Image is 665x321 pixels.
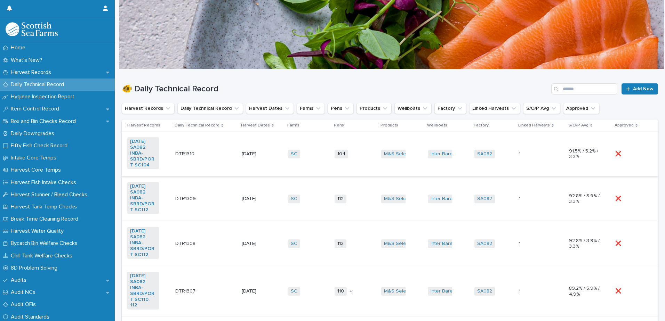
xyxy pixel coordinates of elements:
[175,195,197,202] p: DTR1309
[384,288,410,294] a: M&S Select
[175,150,196,157] p: DTR1310
[175,122,219,129] p: Daily Technical Record
[477,151,492,157] a: SA082
[8,81,70,88] p: Daily Technical Record
[568,122,588,129] p: S/O/P Avg
[122,84,548,94] h1: 🐠 Daily Technical Record
[569,286,601,297] p: 89.2% / 5.9% / 4.9%
[291,196,297,202] a: SC
[551,83,617,94] input: Search
[242,241,273,247] p: [DATE]
[297,103,325,114] button: Farms
[615,122,634,129] p: Approved
[8,228,69,234] p: Harvest Water Quality
[8,289,41,296] p: Audit NCs
[8,191,93,198] p: Harvest Stunner / Bleed Checks
[335,239,346,248] span: 112
[291,151,297,157] a: SC
[384,196,410,202] a: M&S Select
[8,93,80,100] p: Hygiene Inspection Report
[335,195,346,203] span: 112
[122,266,658,317] tr: [DATE] SA082 INBA-SBRD/PORT SC110, 112 DTR1307DTR1307 [DATE]SC 110+1M&S Select Inter Barents SA08...
[127,122,160,129] p: Harvest Records
[6,22,58,36] img: mMrefqRFQpe26GRNOUkG
[8,130,60,137] p: Daily Downgrades
[242,288,273,294] p: [DATE]
[242,151,273,157] p: [DATE]
[519,195,522,202] p: 1
[615,195,623,202] p: ❌
[130,273,156,308] a: [DATE] SA082 INBA-SBRD/PORT SC110, 112
[380,122,398,129] p: Products
[469,103,520,114] button: Linked Harvests
[519,150,522,157] p: 1
[335,287,347,296] span: 110
[8,57,48,64] p: What's New?
[122,221,658,266] tr: [DATE] SA082 INBA-SBRD/PORT SC112 DTR1308DTR1308 [DATE]SC 112M&S Select Inter Barents SA082 11 92...
[431,288,459,294] a: Inter Barents
[350,289,353,294] span: + 1
[241,122,270,129] p: Harvest Dates
[431,151,459,157] a: Inter Barents
[8,204,82,210] p: Harvest Tank Temp Checks
[246,103,294,114] button: Harvest Dates
[8,167,66,173] p: Harvest Core Temps
[130,183,156,213] a: [DATE] SA082 INBA-SBRD/PORT SC112
[477,196,492,202] a: SA082
[477,288,492,294] a: SA082
[8,155,62,161] p: Intake Core Temps
[130,228,156,257] a: [DATE] SA082 INBA-SBRD/PORT SC112
[8,301,41,308] p: Audit OFIs
[563,103,600,114] button: Approved
[569,148,601,160] p: 91.5% / 5.2% / 3.3%
[8,118,81,125] p: Box and Bin Checks Record
[569,193,601,205] p: 92.8% / 3.9% / 3.3%
[122,176,658,221] tr: [DATE] SA082 INBA-SBRD/PORT SC112 DTR1309DTR1309 [DATE]SC 112M&S Select Inter Barents SA082 11 92...
[242,196,273,202] p: [DATE]
[8,69,57,76] p: Harvest Records
[519,287,522,294] p: 1
[287,122,299,129] p: Farms
[130,139,156,168] a: [DATE] SA082 INBA-SBRD/PORT SC104
[8,106,65,112] p: Item Control Record
[356,103,392,114] button: Products
[384,151,410,157] a: M&S Select
[8,314,55,320] p: Audit Standards
[8,142,73,149] p: Fifty Fish Check Record
[8,265,63,271] p: 8D Problem Solving
[175,287,197,294] p: DTR1307
[615,150,623,157] p: ❌
[477,241,492,247] a: SA082
[8,277,32,283] p: Audits
[569,238,601,250] p: 92.8% / 3.9% / 3.3%
[518,122,550,129] p: Linked Harvests
[519,239,522,247] p: 1
[8,216,84,222] p: Break Time Cleaning Record
[431,241,459,247] a: Inter Barents
[384,241,410,247] a: M&S Select
[615,239,623,247] p: ❌
[394,103,432,114] button: Wellboats
[523,103,560,114] button: S/O/P Avg
[328,103,354,114] button: Pens
[175,239,197,247] p: DTR1308
[615,287,623,294] p: ❌
[427,122,447,129] p: Wellboats
[8,240,83,247] p: Bycatch Bin Welfare Checks
[8,44,31,51] p: Home
[8,179,82,186] p: Harvest Fish Intake Checks
[633,87,654,91] span: Add New
[122,103,175,114] button: Harvest Records
[177,103,243,114] button: Daily Technical Record
[334,122,344,129] p: Pens
[122,132,658,176] tr: [DATE] SA082 INBA-SBRD/PORT SC104 DTR1310DTR1310 [DATE]SC 104M&S Select Inter Barents SA082 11 91...
[474,122,489,129] p: Factory
[8,253,78,259] p: Chill Tank Welfare Checks
[291,241,297,247] a: SC
[291,288,297,294] a: SC
[434,103,466,114] button: Factory
[431,196,459,202] a: Inter Barents
[622,83,658,94] a: Add New
[335,150,348,158] span: 104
